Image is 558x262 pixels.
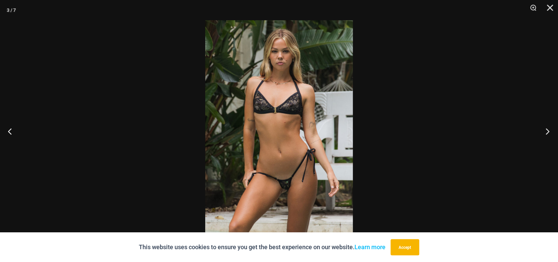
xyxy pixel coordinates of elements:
[391,239,419,255] button: Accept
[533,114,558,148] button: Next
[139,242,385,252] p: This website uses cookies to ensure you get the best experience on our website.
[7,5,16,15] div: 3 / 7
[205,20,353,242] img: Highway Robbery Black Gold 359 Clip Top 456 Micro 03
[354,243,385,251] a: Learn more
